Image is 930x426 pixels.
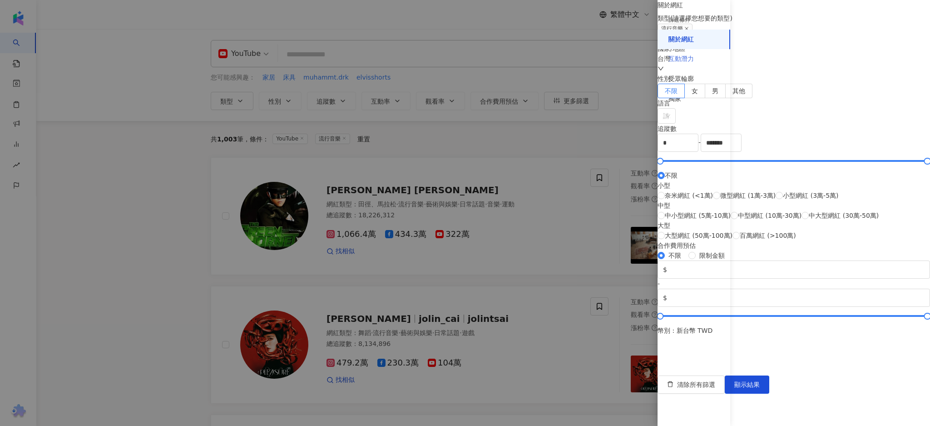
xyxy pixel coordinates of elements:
span: 微型網紅 (1萬-3萬) [720,190,776,200]
div: 語言 [658,98,930,108]
span: 不限 [665,87,678,95]
span: 中型網紅 (10萬-30萬) [738,210,801,221]
div: 受眾輪廓 [668,75,694,84]
button: 顯示結果 [725,376,769,394]
div: 小型 [658,180,879,190]
div: 大型 [658,221,879,231]
span: 顯示結果 [734,381,760,388]
span: 中大型網紅 (30萬-50萬) [809,210,879,221]
div: 互動潛力 [668,55,694,64]
span: 其他 [732,87,745,95]
span: 百萬網紅 (>100萬) [740,231,796,241]
div: 台灣 [658,54,930,64]
div: 國家/地區 [658,44,930,54]
div: 性別 [658,74,930,84]
div: 類型 ( 請選擇您想要的類型 ) [658,13,930,23]
div: 獨家 [668,95,681,104]
div: 篩選條件 [668,16,690,24]
div: 中型 [658,200,879,210]
div: 幣別 : 新台幣 TWD [658,326,930,336]
div: 關於網紅 [668,35,694,44]
span: 小型網紅 (3萬-5萬) [783,190,838,200]
div: 追蹤數 [658,124,930,134]
div: 合作費用預估 [658,241,930,251]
